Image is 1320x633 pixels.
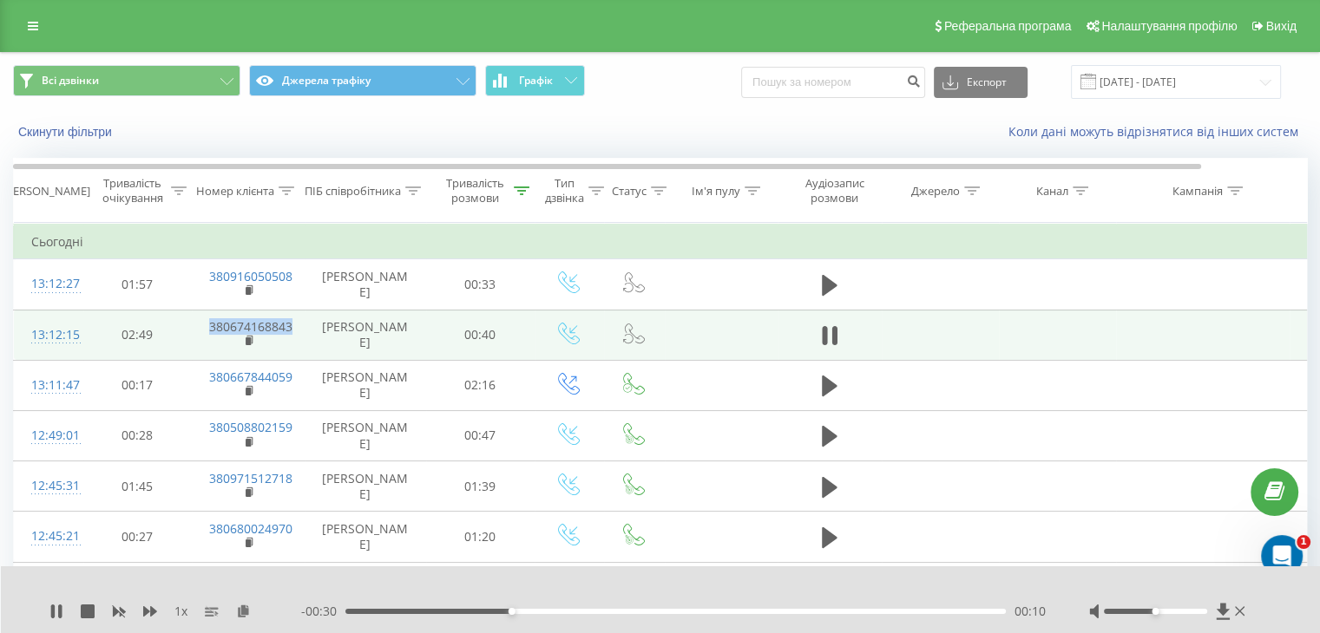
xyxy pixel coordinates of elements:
[426,360,535,410] td: 02:16
[31,419,66,453] div: 12:49:01
[741,67,925,98] input: Пошук за номером
[83,360,192,410] td: 00:17
[13,65,240,96] button: Всі дзвінки
[944,19,1072,33] span: Реферальна програма
[174,603,187,620] span: 1 x
[1266,19,1297,33] span: Вихід
[441,176,509,206] div: Тривалість розмови
[485,65,585,96] button: Графік
[98,176,167,206] div: Тривалість очікування
[305,184,401,199] div: ПІБ співробітника
[209,470,292,486] a: 380971512718
[911,184,960,199] div: Джерело
[83,512,192,562] td: 00:27
[13,124,121,140] button: Скинути фільтри
[249,65,476,96] button: Джерела трафіку
[426,259,535,310] td: 00:33
[1036,184,1068,199] div: Канал
[305,410,426,460] td: [PERSON_NAME]
[934,67,1028,98] button: Експорт
[209,268,292,284] a: 380916050508
[31,267,66,301] div: 13:12:27
[305,259,426,310] td: [PERSON_NAME]
[209,419,292,435] a: 380508802159
[83,310,192,360] td: 02:49
[305,461,426,512] td: [PERSON_NAME]
[426,562,535,612] td: 00:28
[31,318,66,352] div: 13:12:15
[83,461,192,512] td: 01:45
[83,259,192,310] td: 01:57
[1152,608,1159,615] div: Accessibility label
[31,519,66,553] div: 12:45:21
[1297,535,1310,549] span: 1
[196,184,274,199] div: Номер клієнта
[301,603,345,620] span: - 00:30
[31,369,66,402] div: 13:11:47
[1008,123,1307,140] a: Коли дані можуть відрізнятися вiд інших систем
[519,75,553,87] span: Графік
[42,74,99,88] span: Всі дзвінки
[31,469,66,503] div: 12:45:31
[426,461,535,512] td: 01:39
[426,310,535,360] td: 00:40
[305,512,426,562] td: [PERSON_NAME]
[83,410,192,460] td: 00:28
[792,176,877,206] div: Аудіозапис розмови
[305,360,426,410] td: [PERSON_NAME]
[1015,603,1046,620] span: 00:10
[1261,535,1303,577] iframe: Intercom live chat
[1172,184,1223,199] div: Кампанія
[612,184,647,199] div: Статус
[305,562,426,612] td: [PERSON_NAME]
[209,369,292,385] a: 380667844059
[545,176,584,206] div: Тип дзвінка
[3,184,90,199] div: [PERSON_NAME]
[305,310,426,360] td: [PERSON_NAME]
[83,562,192,612] td: 00:13
[209,520,292,537] a: 380680024970
[509,608,516,615] div: Accessibility label
[426,410,535,460] td: 00:47
[692,184,740,199] div: Ім'я пулу
[209,318,292,335] a: 380674168843
[1101,19,1237,33] span: Налаштування профілю
[426,512,535,562] td: 01:20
